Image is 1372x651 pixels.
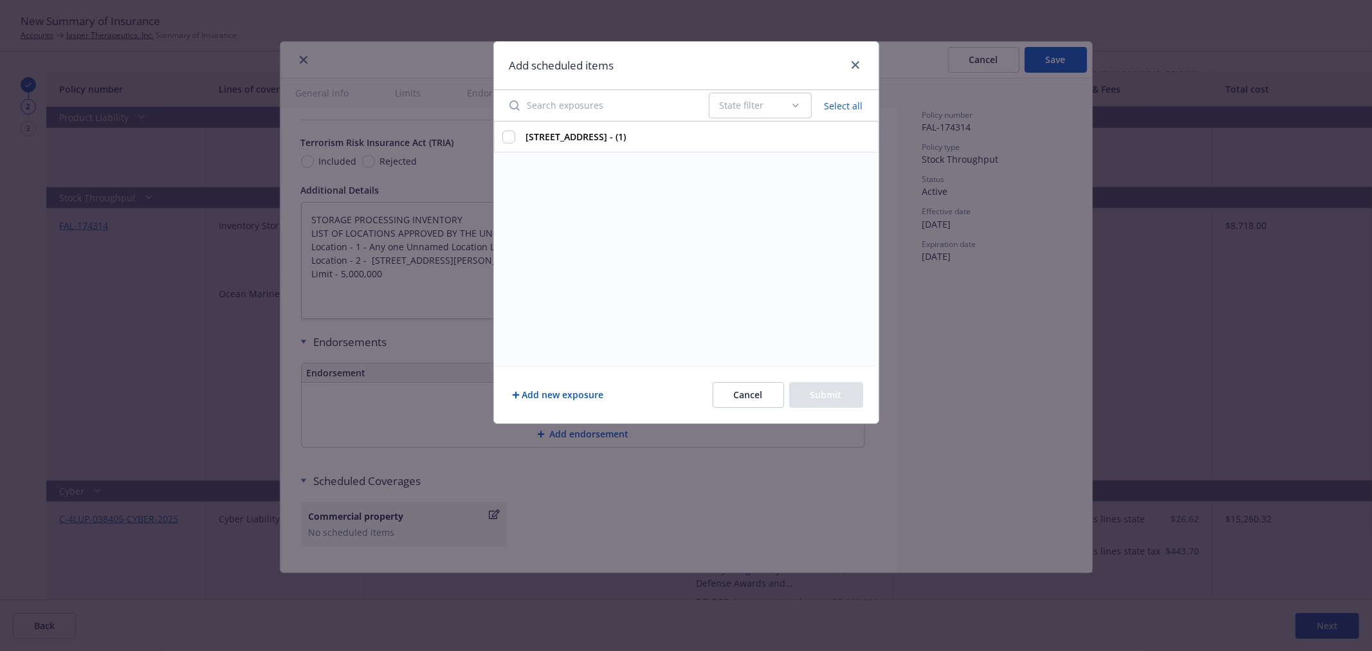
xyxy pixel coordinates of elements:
strong: [STREET_ADDRESS] - (1) [526,131,627,143]
h1: Add scheduled items [509,57,614,74]
button: Add new exposure [509,382,607,408]
div: State filter [720,99,791,112]
a: close [848,57,863,73]
button: Select all [817,96,871,115]
input: Search exposures [502,93,701,118]
button: Cancel [713,382,784,408]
